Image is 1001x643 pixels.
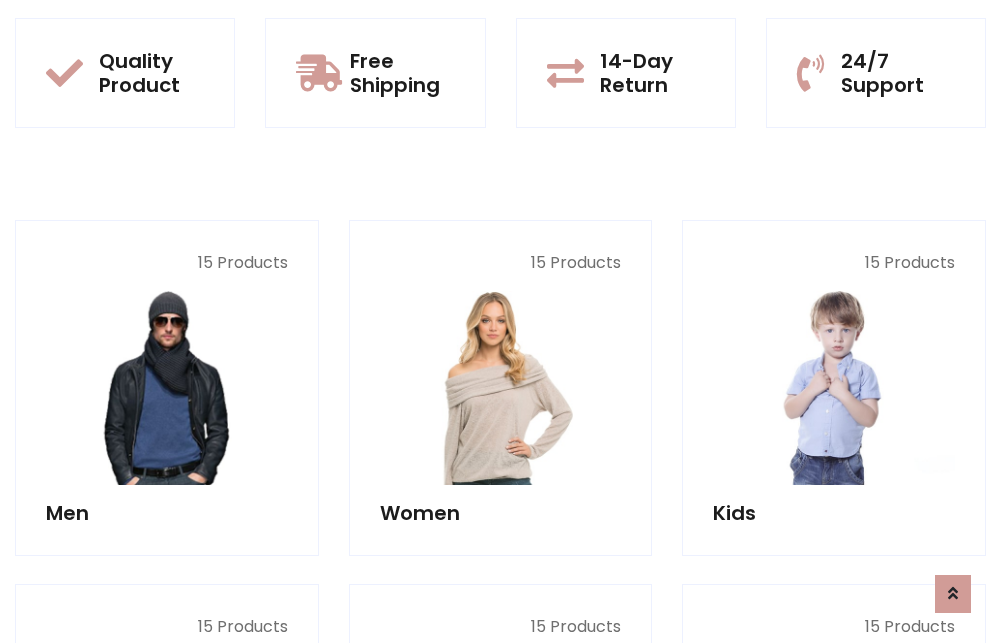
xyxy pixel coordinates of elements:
h5: Quality Product [99,49,204,97]
h5: 14-Day Return [600,49,705,97]
h5: Women [380,501,622,525]
p: 15 Products [380,615,622,639]
p: 15 Products [713,615,955,639]
p: 15 Products [713,251,955,275]
p: 15 Products [46,251,288,275]
h5: Men [46,501,288,525]
p: 15 Products [380,251,622,275]
h5: Free Shipping [350,49,454,97]
p: 15 Products [46,615,288,639]
h5: Kids [713,501,955,525]
h5: 24/7 Support [841,49,955,97]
